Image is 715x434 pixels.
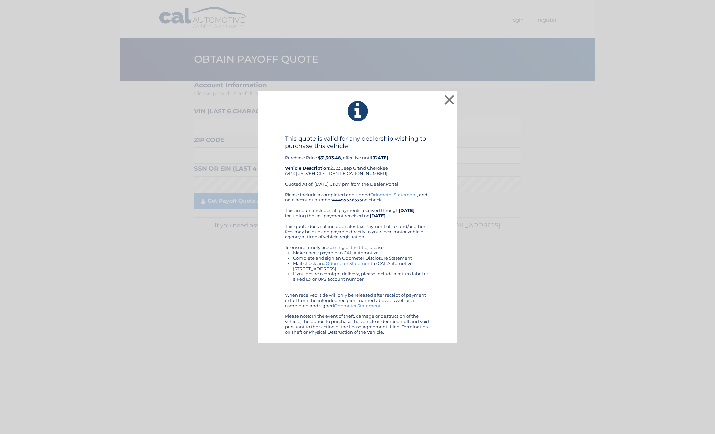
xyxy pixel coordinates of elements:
li: Make check payable to CAL Automotive [293,250,430,255]
div: Please include a completed and signed , and note account number on check. This amount includes al... [285,192,430,335]
button: × [443,93,456,106]
a: Odometer Statement [326,261,372,266]
div: Purchase Price: , effective until 2023 Jeep Grand Cherokee (VIN: [US_VEHICLE_IDENTIFICATION_NUMBE... [285,135,430,192]
b: [DATE] [370,213,386,218]
b: [DATE] [399,208,415,213]
li: Complete and sign an Odometer Disclosure Statement [293,255,430,261]
a: Odometer Statement [370,192,417,197]
b: 44455536535 [332,197,362,202]
h4: This quote is valid for any dealership wishing to purchase this vehicle [285,135,430,150]
li: If you desire overnight delivery, please include a return label or a Fed Ex or UPS account number. [293,271,430,282]
li: Mail check and to CAL Automotive, [STREET_ADDRESS] [293,261,430,271]
b: $31,303.48 [318,155,341,160]
b: [DATE] [372,155,388,160]
a: Odometer Statement [334,303,381,308]
strong: Vehicle Description: [285,165,330,171]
